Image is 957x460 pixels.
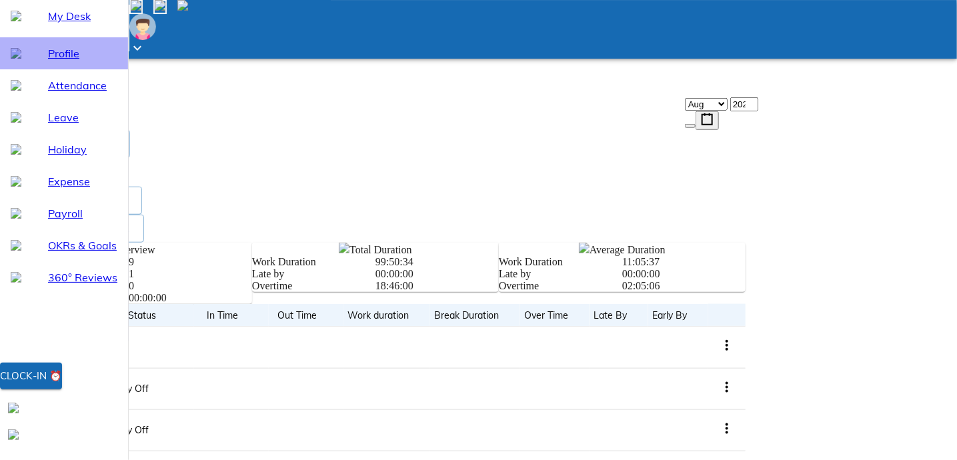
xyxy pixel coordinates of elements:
[347,307,409,323] span: Work duration
[434,307,516,323] span: Break Duration
[11,80,21,91] img: attendance-glyph-16px.fda6e7ef.svg
[129,268,252,280] div: 1
[652,307,687,323] span: Early By
[652,307,704,323] span: Early By
[129,256,252,268] div: 9
[113,244,155,255] span: Overview
[375,256,499,268] div: 99:50:34
[499,280,622,292] div: Overtime
[622,280,746,292] div: 02:05:06
[594,307,644,323] span: Late By
[252,268,375,280] div: Late by
[622,268,746,280] div: 00:00:00
[594,307,627,323] span: Late By
[339,243,349,253] img: clock-time-16px.ef8c237e.svg
[375,280,499,292] div: 18:46:00
[129,292,252,304] div: 00:00:00
[252,280,375,292] div: Overtime
[129,280,252,292] div: 0
[278,307,317,323] span: Out Time
[349,244,412,255] span: Total Duration
[207,307,239,323] span: In Time
[434,307,499,323] span: Break Duration
[207,307,256,323] span: In Time
[730,97,758,111] input: ----
[622,256,746,268] div: 11:05:37
[375,268,499,280] div: 00:00:00
[129,13,156,40] img: Employee
[499,268,622,280] div: Late by
[347,307,426,323] span: Work duration
[590,244,666,255] span: Average Duration
[48,77,117,93] span: Attendance
[252,256,375,268] div: Work Duration
[278,307,335,323] span: Out Time
[579,243,590,253] img: clock-time-16px.ef8c237e.svg
[524,307,586,323] span: Over Time
[499,256,622,268] div: Work Duration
